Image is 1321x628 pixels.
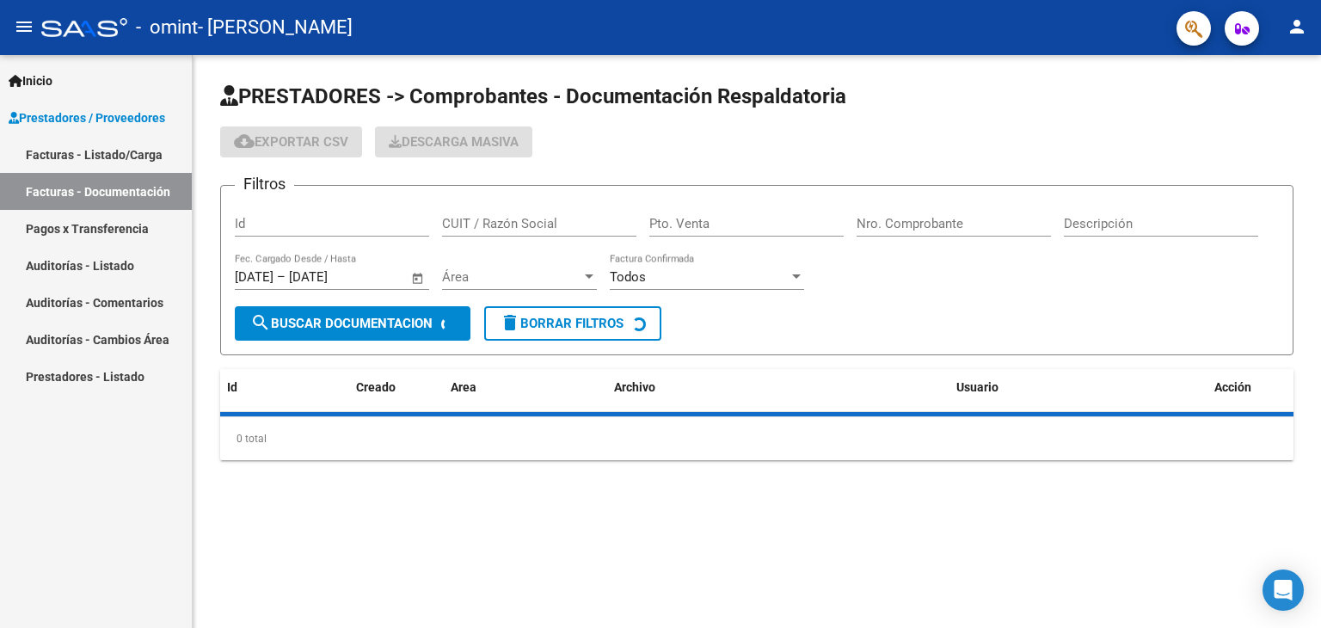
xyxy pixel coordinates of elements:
[220,417,1293,460] div: 0 total
[235,306,470,341] button: Buscar Documentacion
[389,134,519,150] span: Descarga Masiva
[250,316,433,331] span: Buscar Documentacion
[614,380,655,394] span: Archivo
[500,316,624,331] span: Borrar Filtros
[442,269,581,285] span: Área
[1207,369,1293,406] datatable-header-cell: Acción
[356,380,396,394] span: Creado
[1214,380,1251,394] span: Acción
[234,134,348,150] span: Exportar CSV
[1287,16,1307,37] mat-icon: person
[9,108,165,127] span: Prestadores / Proveedores
[500,312,520,333] mat-icon: delete
[220,126,362,157] button: Exportar CSV
[1263,570,1304,611] div: Open Intercom Messenger
[289,269,372,285] input: Fecha fin
[409,268,428,288] button: Open calendar
[235,269,273,285] input: Fecha inicio
[235,172,294,196] h3: Filtros
[220,84,846,108] span: PRESTADORES -> Comprobantes - Documentación Respaldatoria
[484,306,661,341] button: Borrar Filtros
[610,269,646,285] span: Todos
[234,131,255,151] mat-icon: cloud_download
[220,369,289,406] datatable-header-cell: Id
[198,9,353,46] span: - [PERSON_NAME]
[14,16,34,37] mat-icon: menu
[956,380,998,394] span: Usuario
[451,380,476,394] span: Area
[277,269,286,285] span: –
[227,380,237,394] span: Id
[607,369,949,406] datatable-header-cell: Archivo
[375,126,532,157] app-download-masive: Descarga masiva de comprobantes (adjuntos)
[250,312,271,333] mat-icon: search
[375,126,532,157] button: Descarga Masiva
[136,9,198,46] span: - omint
[949,369,1207,406] datatable-header-cell: Usuario
[349,369,444,406] datatable-header-cell: Creado
[444,369,607,406] datatable-header-cell: Area
[9,71,52,90] span: Inicio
